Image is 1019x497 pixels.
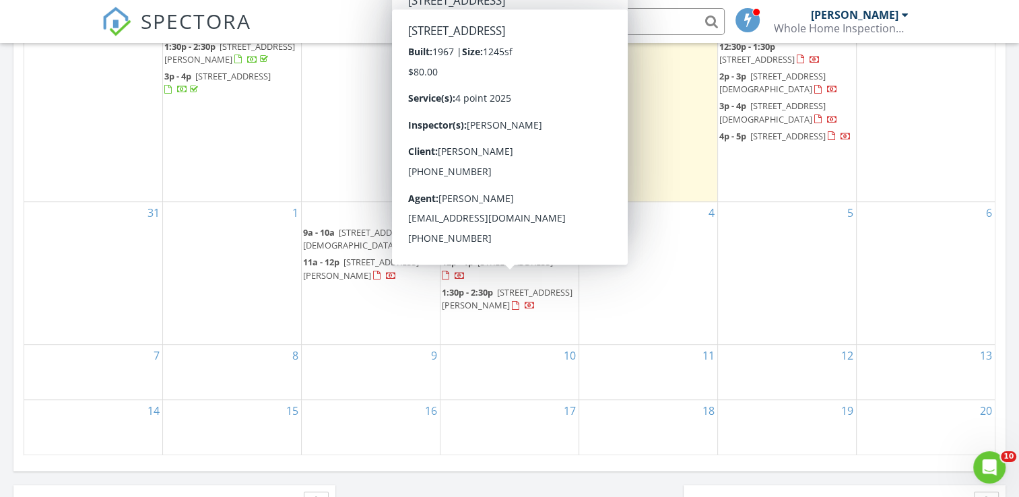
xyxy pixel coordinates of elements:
span: [STREET_ADDRESS][PERSON_NAME] [164,40,295,65]
a: Go to September 15, 2025 [284,400,301,422]
span: 12p - 1p [442,256,473,268]
td: Go to August 31, 2025 [24,202,163,345]
span: 1:30p - 2:30p [164,40,216,53]
a: Go to September 1, 2025 [290,202,301,224]
span: 10 [1001,451,1016,462]
a: 12:30p - 1:30p [STREET_ADDRESS] [719,39,855,68]
a: 9a - 10a [STREET_ADDRESS][DEMOGRAPHIC_DATA] [303,226,422,251]
a: Go to September 3, 2025 [567,202,579,224]
span: [STREET_ADDRESS] [478,256,553,268]
span: [STREET_ADDRESS] [195,70,271,82]
a: 3p - 4p [STREET_ADDRESS][DEMOGRAPHIC_DATA] [719,98,855,127]
a: 3p - 4p [STREET_ADDRESS] [164,69,300,98]
a: 1:30p - 2:30p [STREET_ADDRESS][PERSON_NAME] [164,39,300,68]
a: 11a - 12p [STREET_ADDRESS][PERSON_NAME] [303,256,419,281]
td: Go to September 5, 2025 [717,202,856,345]
td: Go to September 11, 2025 [579,344,717,400]
a: Go to September 11, 2025 [700,345,717,366]
a: 11a - 12p [STREET_ADDRESS][PERSON_NAME] [303,255,438,284]
a: 2p - 3p [STREET_ADDRESS][DEMOGRAPHIC_DATA] [719,69,855,98]
a: Go to September 8, 2025 [290,345,301,366]
td: Go to September 18, 2025 [579,400,717,455]
a: Go to August 31, 2025 [145,202,162,224]
td: Go to September 20, 2025 [856,400,995,455]
span: [STREET_ADDRESS] [482,226,558,238]
span: 2p - 3p [719,70,746,82]
span: [STREET_ADDRESS][PERSON_NAME] [442,286,572,311]
a: Go to September 12, 2025 [839,345,856,366]
a: 12p - 1p [STREET_ADDRESS] [442,255,577,284]
a: 12p - 1p [STREET_ADDRESS] [442,256,553,281]
td: Go to September 8, 2025 [163,344,302,400]
span: [STREET_ADDRESS][DEMOGRAPHIC_DATA] [303,226,414,251]
span: [STREET_ADDRESS][PERSON_NAME] [442,24,548,48]
span: 4p - 5p [719,130,746,142]
a: 1:30p - 2:30p [STREET_ADDRESS][PERSON_NAME] [442,286,572,311]
span: 11a - 12p [442,226,478,238]
a: 2p - 3p [STREET_ADDRESS][PERSON_NAME] [442,24,548,48]
a: Go to September 19, 2025 [839,400,856,422]
span: 11a - 12p [303,256,339,268]
span: SPECTORA [141,7,251,35]
div: [PERSON_NAME] [811,8,898,22]
a: SPECTORA [102,18,251,46]
a: Go to September 9, 2025 [428,345,440,366]
a: 11a - 12p [STREET_ADDRESS] [442,226,558,251]
a: 1:30p - 2:30p [STREET_ADDRESS][PERSON_NAME] [442,285,577,314]
td: Go to September 10, 2025 [440,344,579,400]
td: Go to September 15, 2025 [163,400,302,455]
td: Go to September 6, 2025 [856,202,995,345]
td: Go to September 14, 2025 [24,400,163,455]
a: Go to September 13, 2025 [977,345,995,366]
a: 3p - 4p [STREET_ADDRESS][DEMOGRAPHIC_DATA] [719,100,838,125]
a: Go to September 4, 2025 [706,202,717,224]
a: Go to September 14, 2025 [145,400,162,422]
a: 2p - 3p [STREET_ADDRESS][DEMOGRAPHIC_DATA] [719,70,838,95]
img: The Best Home Inspection Software - Spectora [102,7,131,36]
span: [STREET_ADDRESS] [719,53,795,65]
td: Go to September 1, 2025 [163,202,302,345]
td: Go to September 12, 2025 [717,344,856,400]
span: [STREET_ADDRESS][DEMOGRAPHIC_DATA] [719,70,826,95]
span: 1:30p - 2:30p [442,286,493,298]
td: Go to September 4, 2025 [579,202,717,345]
a: Go to September 2, 2025 [428,202,440,224]
td: Go to September 19, 2025 [717,400,856,455]
a: Go to September 16, 2025 [422,400,440,422]
div: Whole Home Inspections, LLC [774,22,909,35]
span: 3p - 4p [719,100,746,112]
a: Go to September 7, 2025 [151,345,162,366]
td: Go to September 16, 2025 [302,400,440,455]
td: Go to September 13, 2025 [856,344,995,400]
iframe: Intercom live chat [973,451,1006,484]
td: Go to September 7, 2025 [24,344,163,400]
a: 9a - 10a [STREET_ADDRESS][DEMOGRAPHIC_DATA] [303,225,438,254]
span: 12:30p - 1:30p [719,40,775,53]
td: Go to September 9, 2025 [302,344,440,400]
a: Go to September 18, 2025 [700,400,717,422]
a: Go to September 10, 2025 [561,345,579,366]
a: Go to September 20, 2025 [977,400,995,422]
a: 4p - 5p [STREET_ADDRESS] [719,130,851,142]
td: Go to September 3, 2025 [440,202,579,345]
td: Go to September 17, 2025 [440,400,579,455]
a: Go to September 5, 2025 [845,202,856,224]
span: 9a - 10a [303,226,335,238]
span: 3p - 4p [164,70,191,82]
a: 11a - 12p [STREET_ADDRESS] [442,225,577,254]
a: Go to September 6, 2025 [983,202,995,224]
span: [STREET_ADDRESS] [750,130,826,142]
td: Go to September 2, 2025 [302,202,440,345]
a: Go to September 17, 2025 [561,400,579,422]
a: 3p - 4p [STREET_ADDRESS] [164,70,271,95]
input: Search everything... [455,8,725,35]
span: [STREET_ADDRESS][PERSON_NAME] [303,256,419,281]
a: 4p - 5p [STREET_ADDRESS] [719,129,855,145]
a: 1:30p - 2:30p [STREET_ADDRESS][PERSON_NAME] [164,40,295,65]
span: [STREET_ADDRESS][DEMOGRAPHIC_DATA] [719,100,826,125]
a: 12:30p - 1:30p [STREET_ADDRESS] [719,40,820,65]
